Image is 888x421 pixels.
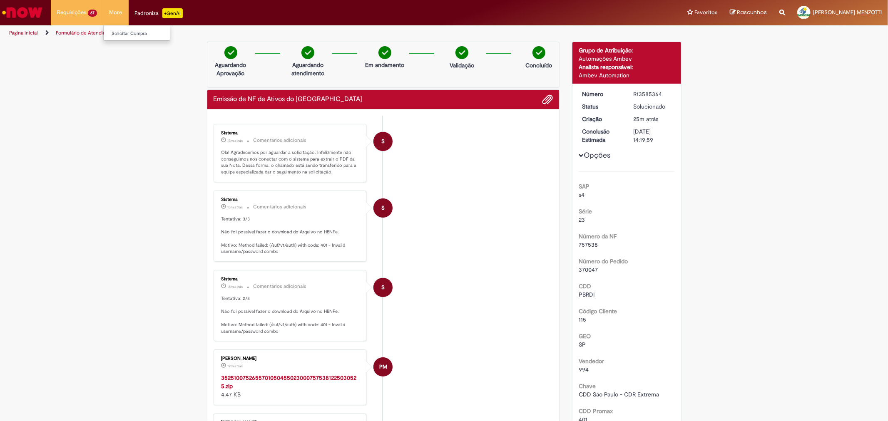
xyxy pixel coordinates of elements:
b: SAP [579,183,590,190]
div: System [373,132,393,151]
span: CDD São Paulo - CDR Extrema [579,391,659,398]
div: Padroniza [135,8,183,18]
time: 01/10/2025 11:30:17 [228,205,243,210]
span: 18m atrás [228,284,243,289]
img: check-circle-green.png [532,46,545,59]
span: 757538 [579,241,598,248]
ul: More [103,25,170,41]
b: Código Cliente [579,307,617,315]
ul: Trilhas de página [6,25,586,41]
div: Sistema [221,131,360,136]
b: Vendedor [579,357,604,365]
time: 01/10/2025 11:31:27 [228,138,243,143]
a: Rascunhos [730,9,767,17]
p: Em andamento [365,61,404,69]
a: Página inicial [9,30,38,36]
span: [PERSON_NAME] MENZOTTI [813,9,882,16]
p: Tentativa: 3/3 Não foi possível fazer o download do Arquivo no HBNFe. Motivo: Method failed: (/su... [221,216,360,255]
h2: Emissão de NF de Ativos do ASVD Histórico de tíquete [214,96,363,103]
div: 01/10/2025 11:19:56 [633,115,672,123]
img: check-circle-green.png [301,46,314,59]
span: 13m atrás [228,138,243,143]
p: Olá! Agradecemos por aguardar a solicitação. Infelizmente não conseguimos nos conectar com o sist... [221,149,360,176]
time: 01/10/2025 11:19:56 [633,115,658,123]
span: Requisições [57,8,86,17]
div: Sistema [221,197,360,202]
div: Automações Ambev [579,54,675,63]
div: Grupo de Atribuição: [579,46,675,54]
div: Ambev Automation [579,71,675,79]
small: Comentários adicionais [254,203,307,210]
div: Solucionado [633,102,672,111]
span: S [381,131,385,151]
span: 994 [579,366,589,373]
img: ServiceNow [1,4,44,21]
span: PBRDI [579,291,594,298]
span: Rascunhos [737,8,767,16]
div: Paola Machado [373,357,393,376]
span: 67 [88,10,97,17]
b: CDD [579,282,591,290]
span: PM [379,357,387,377]
div: System [373,278,393,297]
dt: Criação [576,115,627,123]
span: 15m atrás [228,205,243,210]
span: 370047 [579,266,598,273]
b: Número da NF [579,233,617,240]
span: s4 [579,191,585,198]
dt: Número [576,90,627,98]
time: 01/10/2025 11:26:27 [228,284,243,289]
span: S [381,277,385,297]
b: Número do Pedido [579,258,628,265]
div: Sistema [221,277,360,282]
div: [DATE] 14:19:59 [633,127,672,144]
p: Tentativa: 2/3 Não foi possível fazer o download do Arquivo no HBNFe. Motivo: Method failed: (/su... [221,295,360,334]
b: GEO [579,332,591,340]
p: +GenAi [162,8,183,18]
img: check-circle-green.png [455,46,468,59]
a: Formulário de Atendimento [56,30,117,36]
span: 19m atrás [228,364,243,369]
span: 25m atrás [633,115,658,123]
p: Validação [450,61,474,69]
dt: Conclusão Estimada [576,127,627,144]
dt: Status [576,102,627,111]
div: System [373,198,393,218]
small: Comentários adicionais [254,137,307,144]
span: More [109,8,122,17]
div: [PERSON_NAME] [221,356,360,361]
b: Chave [579,382,596,390]
span: SP [579,341,586,348]
a: Solicitar Compra [104,29,195,38]
small: Comentários adicionais [254,283,307,290]
p: Concluído [525,61,552,69]
button: Adicionar anexos [542,94,553,105]
p: Aguardando atendimento [288,61,328,77]
img: check-circle-green.png [224,46,237,59]
time: 01/10/2025 11:26:00 [228,364,243,369]
img: check-circle-green.png [378,46,391,59]
b: Série [579,208,592,215]
span: S [381,198,385,218]
a: 35251007526557010504550230007575381225030525.zip [221,374,357,390]
span: Favoritos [694,8,717,17]
span: 115 [579,316,586,323]
p: Aguardando Aprovação [211,61,251,77]
div: 4.47 KB [221,374,360,399]
div: Analista responsável: [579,63,675,71]
b: CDD Promax [579,407,613,415]
div: R13585364 [633,90,672,98]
span: 23 [579,216,585,223]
